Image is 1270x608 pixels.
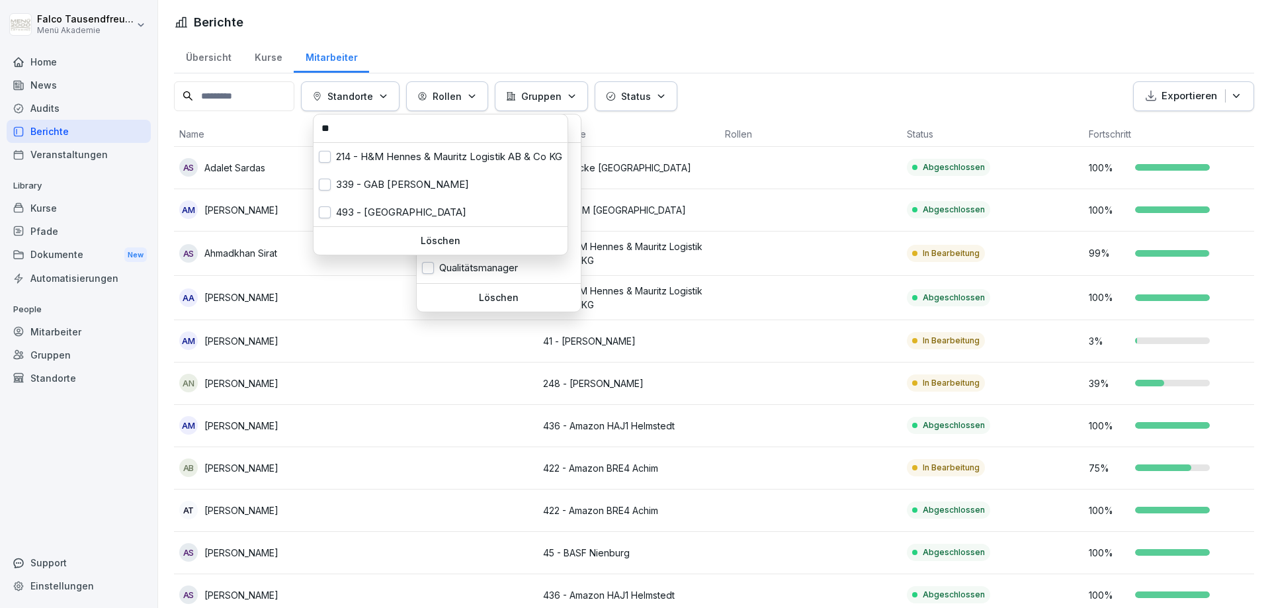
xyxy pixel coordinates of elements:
[314,143,568,171] div: 214 - H&M Hennes & Mauritz Logistik AB & Co KG
[433,89,462,103] p: Rollen
[327,89,373,103] p: Standorte
[521,89,562,103] p: Gruppen
[1162,89,1217,104] p: Exportieren
[621,89,651,103] p: Status
[319,235,562,247] p: Löschen
[314,171,568,198] div: 339 - GAB [PERSON_NAME]
[314,198,568,226] div: 493 - [GEOGRAPHIC_DATA]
